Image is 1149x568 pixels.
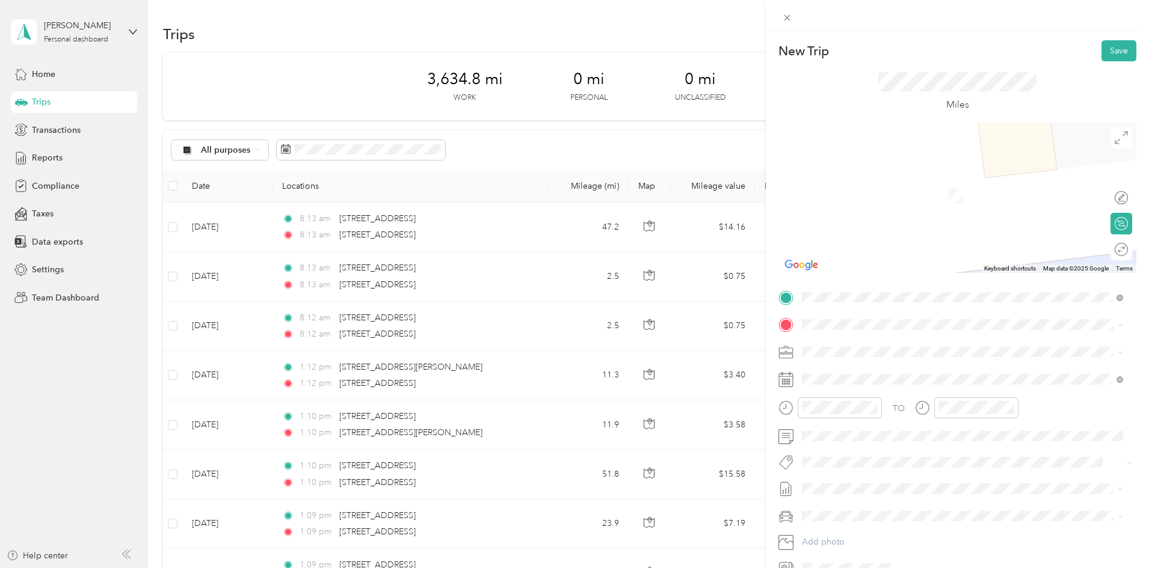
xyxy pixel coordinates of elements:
button: Keyboard shortcuts [984,264,1036,273]
button: Save [1101,40,1136,61]
img: Google [781,257,821,273]
p: New Trip [778,43,829,60]
span: Map data ©2025 Google [1043,265,1109,272]
button: Add photo [798,534,1136,551]
iframe: Everlance-gr Chat Button Frame [1082,501,1149,568]
a: Open this area in Google Maps (opens a new window) [781,257,821,273]
p: Miles [946,97,969,112]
